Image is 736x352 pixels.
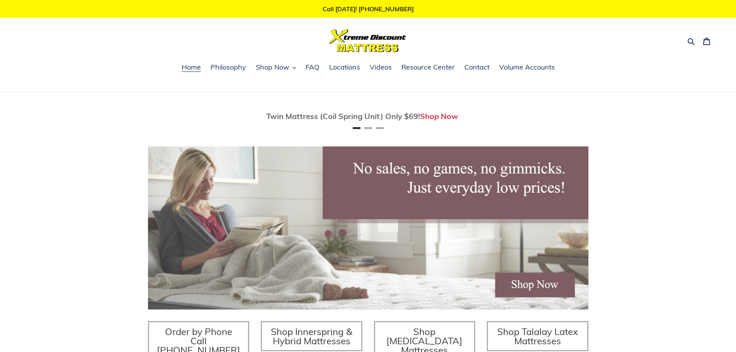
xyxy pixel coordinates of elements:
span: Shop Talalay Latex Mattresses [497,326,578,347]
a: Volume Accounts [495,62,559,73]
span: Shop Now [256,63,289,72]
span: FAQ [306,63,320,72]
span: Resource Center [401,63,455,72]
a: Locations [325,62,364,73]
img: herobannermay2022-1652879215306_1200x.jpg [148,146,588,309]
button: Page 1 [353,127,360,129]
button: Shop Now [252,62,300,73]
span: Contact [464,63,490,72]
span: Volume Accounts [499,63,555,72]
span: Twin Mattress (Coil Spring Unit) Only $69! [266,111,420,121]
a: Shop Innerspring & Hybrid Mattresses [261,321,362,351]
a: Videos [366,62,396,73]
a: Shop Now [420,111,458,121]
span: Videos [370,63,392,72]
span: Locations [329,63,360,72]
span: Home [182,63,201,72]
a: Philosophy [207,62,250,73]
a: Home [178,62,205,73]
span: Shop Innerspring & Hybrid Mattresses [271,326,352,347]
span: Philosophy [211,63,246,72]
a: Resource Center [398,62,459,73]
button: Page 2 [364,127,372,129]
a: Contact [461,62,493,73]
a: Shop Talalay Latex Mattresses [487,321,588,351]
img: Xtreme Discount Mattress [329,29,406,52]
button: Page 3 [376,127,384,129]
a: FAQ [302,62,323,73]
